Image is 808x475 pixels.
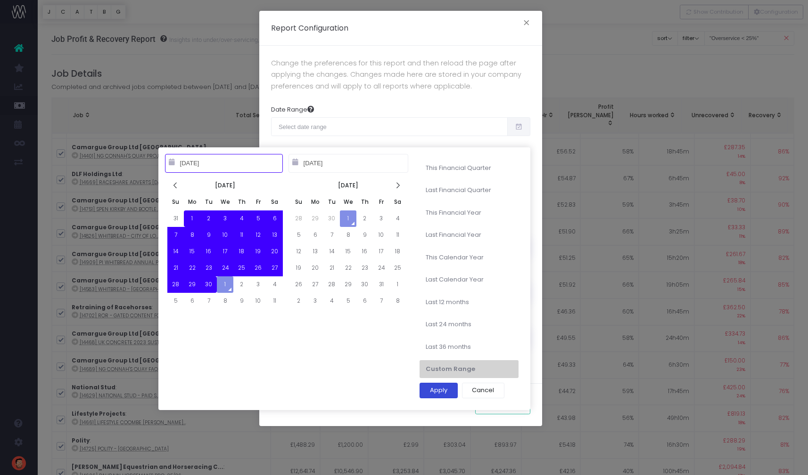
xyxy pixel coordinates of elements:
[271,117,508,136] input: Select date range
[389,210,406,227] td: 4
[373,210,389,227] td: 3
[307,260,323,276] td: 20
[200,243,217,260] td: 16
[340,227,356,243] td: 8
[340,293,356,309] td: 5
[266,293,283,309] td: 11
[307,243,323,260] td: 13
[167,260,184,276] td: 21
[184,210,200,227] td: 1
[233,293,250,309] td: 9
[290,210,307,227] td: 28
[356,276,373,293] td: 30
[217,293,233,309] td: 8
[356,210,373,227] td: 2
[323,293,340,309] td: 4
[250,227,266,243] td: 12
[266,260,283,276] td: 27
[217,194,233,210] th: We
[200,260,217,276] td: 23
[250,293,266,309] td: 10
[420,181,519,199] li: Last Financial Quarter
[356,194,373,210] th: Th
[517,16,536,32] button: Close
[233,227,250,243] td: 11
[373,227,389,243] td: 10
[389,227,406,243] td: 11
[217,243,233,260] td: 17
[167,243,184,260] td: 14
[389,243,406,260] td: 18
[373,243,389,260] td: 17
[233,243,250,260] td: 18
[266,227,283,243] td: 13
[184,243,200,260] td: 15
[290,243,307,260] td: 12
[266,194,283,210] th: Sa
[184,194,200,210] th: Mo
[167,210,184,227] td: 31
[184,177,266,194] th: [DATE]
[307,194,323,210] th: Mo
[200,194,217,210] th: Tu
[290,227,307,243] td: 5
[356,260,373,276] td: 23
[323,260,340,276] td: 21
[184,293,200,309] td: 6
[340,276,356,293] td: 29
[420,360,519,378] li: Custom Range
[323,276,340,293] td: 28
[167,293,184,309] td: 5
[250,260,266,276] td: 26
[420,383,458,399] button: Apply
[420,249,519,266] li: This Calendar Year
[217,210,233,227] td: 3
[420,271,519,289] li: Last Calendar Year
[233,260,250,276] td: 25
[340,210,356,227] td: 1
[184,227,200,243] td: 8
[307,177,389,194] th: [DATE]
[307,227,323,243] td: 6
[167,276,184,293] td: 28
[420,315,519,333] li: Last 24 months
[420,204,519,222] li: This Financial Year
[340,260,356,276] td: 22
[389,293,406,309] td: 8
[323,194,340,210] th: Tu
[389,194,406,210] th: Sa
[217,227,233,243] td: 10
[167,194,184,210] th: Su
[373,293,389,309] td: 7
[373,276,389,293] td: 31
[323,243,340,260] td: 14
[200,210,217,227] td: 2
[356,243,373,260] td: 16
[266,210,283,227] td: 6
[250,243,266,260] td: 19
[356,227,373,243] td: 9
[271,105,314,114] label: Date Range
[250,194,266,210] th: Fr
[233,194,250,210] th: Th
[250,276,266,293] td: 3
[373,194,389,210] th: Fr
[340,243,356,260] td: 15
[290,194,307,210] th: Su
[200,276,217,293] td: 30
[250,210,266,227] td: 5
[389,260,406,276] td: 25
[373,260,389,276] td: 24
[233,276,250,293] td: 2
[307,210,323,227] td: 29
[200,227,217,243] td: 9
[167,227,184,243] td: 7
[271,57,530,92] p: Change the preferences for this report and then reload the page after applying the changes. Chang...
[420,159,519,177] li: This Financial Quarter
[356,293,373,309] td: 6
[307,276,323,293] td: 27
[184,260,200,276] td: 22
[290,293,307,309] td: 2
[290,276,307,293] td: 26
[323,227,340,243] td: 7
